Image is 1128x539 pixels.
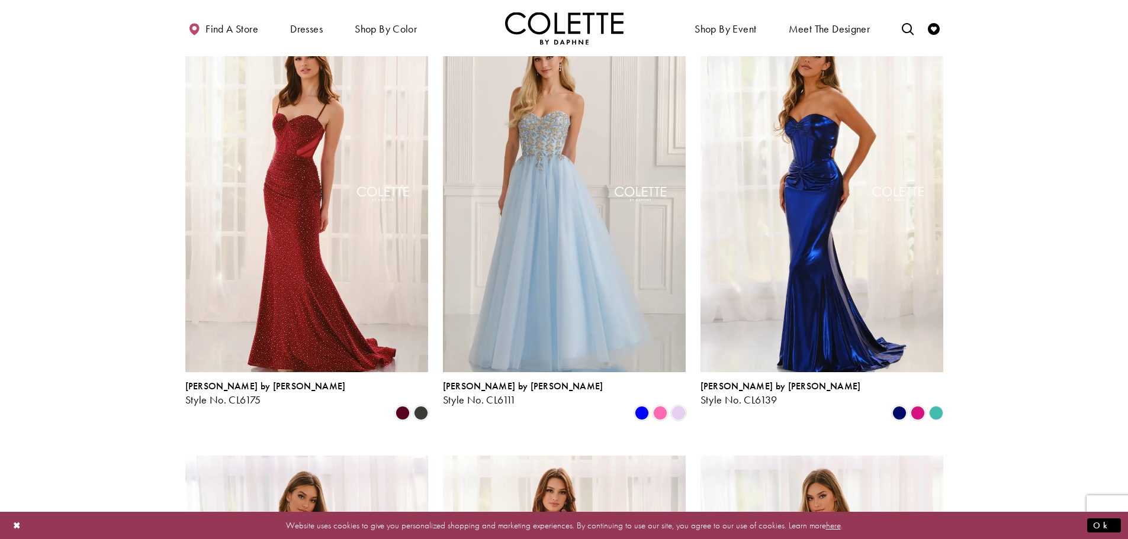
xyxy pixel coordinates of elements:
[185,393,261,406] span: Style No. CL6175
[786,12,873,44] a: Meet the designer
[7,515,27,535] button: Close Dialog
[653,406,667,420] i: Pink
[414,406,428,420] i: Charcoal
[443,393,516,406] span: Style No. CL6111
[396,406,410,420] i: Burgundy
[671,406,686,420] i: Lilac
[700,20,943,372] a: Visit Colette by Daphne Style No. CL6139 Page
[929,406,943,420] i: Turquoise
[635,406,649,420] i: Blue
[911,406,925,420] i: Fuchsia
[185,12,261,44] a: Find a store
[700,381,861,406] div: Colette by Daphne Style No. CL6139
[1087,518,1121,532] button: Submit Dialog
[505,12,624,44] img: Colette by Daphne
[443,381,603,406] div: Colette by Daphne Style No. CL6111
[899,12,917,44] a: Toggle search
[443,20,686,372] a: Visit Colette by Daphne Style No. CL6111 Page
[692,12,759,44] span: Shop By Event
[505,12,624,44] a: Visit Home Page
[700,380,861,392] span: [PERSON_NAME] by [PERSON_NAME]
[290,23,323,35] span: Dresses
[185,381,346,406] div: Colette by Daphne Style No. CL6175
[443,380,603,392] span: [PERSON_NAME] by [PERSON_NAME]
[355,23,417,35] span: Shop by color
[695,23,756,35] span: Shop By Event
[352,12,420,44] span: Shop by color
[700,393,777,406] span: Style No. CL6139
[85,517,1043,533] p: Website uses cookies to give you personalized shopping and marketing experiences. By continuing t...
[789,23,870,35] span: Meet the designer
[287,12,326,44] span: Dresses
[185,20,428,372] a: Visit Colette by Daphne Style No. CL6175 Page
[185,380,346,392] span: [PERSON_NAME] by [PERSON_NAME]
[205,23,258,35] span: Find a store
[826,519,841,531] a: here
[892,406,907,420] i: Sapphire
[925,12,943,44] a: Check Wishlist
